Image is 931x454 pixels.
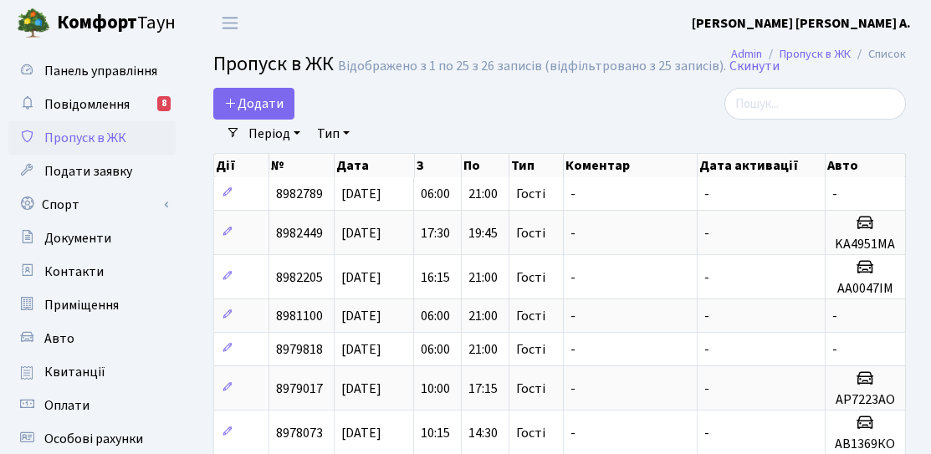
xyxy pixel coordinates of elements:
[214,154,269,177] th: Дії
[704,268,709,287] span: -
[692,13,911,33] a: [PERSON_NAME] [PERSON_NAME] А.
[415,154,463,177] th: З
[692,14,911,33] b: [PERSON_NAME] [PERSON_NAME] А.
[468,340,498,359] span: 21:00
[421,424,450,442] span: 10:15
[780,45,851,63] a: Пропуск в ЖК
[832,185,837,203] span: -
[276,340,323,359] span: 8979818
[224,94,284,113] span: Додати
[8,255,176,288] a: Контакти
[516,382,545,395] span: Гості
[704,380,709,398] span: -
[704,307,709,325] span: -
[704,185,709,203] span: -
[570,185,575,203] span: -
[421,340,450,359] span: 06:00
[8,54,176,88] a: Панель управління
[157,96,171,111] div: 8
[570,340,575,359] span: -
[276,268,323,287] span: 8982205
[57,9,137,36] b: Комфорт
[832,340,837,359] span: -
[44,95,130,114] span: Повідомлення
[8,389,176,422] a: Оплати
[468,307,498,325] span: 21:00
[335,154,415,177] th: Дата
[276,307,323,325] span: 8981100
[516,426,545,440] span: Гості
[269,154,335,177] th: №
[704,340,709,359] span: -
[570,224,575,242] span: -
[8,155,176,188] a: Подати заявку
[276,424,323,442] span: 8978073
[564,154,698,177] th: Коментар
[44,162,132,181] span: Подати заявку
[468,424,498,442] span: 14:30
[341,224,381,242] span: [DATE]
[704,224,709,242] span: -
[44,296,119,314] span: Приміщення
[44,363,105,381] span: Квитанції
[213,49,334,79] span: Пропуск в ЖК
[276,224,323,242] span: 8982449
[8,188,176,222] a: Спорт
[509,154,563,177] th: Тип
[468,380,498,398] span: 17:15
[421,380,450,398] span: 10:00
[832,281,898,297] h5: AA0047IM
[341,307,381,325] span: [DATE]
[832,436,898,452] h5: АВ1369КО
[44,129,126,147] span: Пропуск в ЖК
[724,88,906,120] input: Пошук...
[462,154,509,177] th: По
[8,88,176,121] a: Повідомлення8
[832,392,898,408] h5: АР7223АО
[421,224,450,242] span: 17:30
[468,268,498,287] span: 21:00
[341,185,381,203] span: [DATE]
[8,222,176,255] a: Документи
[421,185,450,203] span: 06:00
[731,45,762,63] a: Admin
[57,9,176,38] span: Таун
[44,396,90,415] span: Оплати
[706,37,931,72] nav: breadcrumb
[8,121,176,155] a: Пропуск в ЖК
[704,424,709,442] span: -
[516,227,545,240] span: Гості
[276,380,323,398] span: 8979017
[516,187,545,201] span: Гості
[213,88,294,120] a: Додати
[8,322,176,355] a: Авто
[276,185,323,203] span: 8982789
[8,355,176,389] a: Квитанції
[242,120,307,148] a: Період
[468,224,498,242] span: 19:45
[516,343,545,356] span: Гості
[421,307,450,325] span: 06:00
[832,237,898,253] h5: KA4951MA
[44,329,74,348] span: Авто
[851,45,906,64] li: Список
[468,185,498,203] span: 21:00
[826,154,906,177] th: Авто
[341,340,381,359] span: [DATE]
[421,268,450,287] span: 16:15
[516,309,545,323] span: Гості
[341,268,381,287] span: [DATE]
[44,229,111,247] span: Документи
[310,120,356,148] a: Тип
[341,380,381,398] span: [DATE]
[570,268,575,287] span: -
[8,288,176,322] a: Приміщення
[570,380,575,398] span: -
[17,7,50,40] img: logo.png
[729,59,780,74] a: Скинути
[44,263,104,281] span: Контакти
[832,307,837,325] span: -
[44,430,143,448] span: Особові рахунки
[698,154,826,177] th: Дата активації
[570,424,575,442] span: -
